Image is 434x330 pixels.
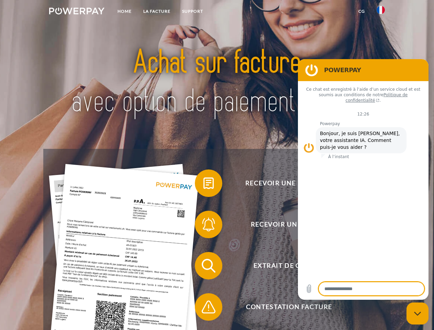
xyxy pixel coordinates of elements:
[200,257,217,274] img: qb_search.svg
[200,298,217,316] img: qb_warning.svg
[137,5,176,18] a: LA FACTURE
[353,5,371,18] a: CG
[195,169,374,197] button: Recevoir une facture ?
[66,33,368,132] img: title-powerpay_fr.svg
[205,293,373,321] span: Contestation Facture
[112,5,137,18] a: Home
[205,252,373,279] span: Extrait de compte
[298,59,429,300] iframe: Fenêtre de messagerie
[176,5,209,18] a: Support
[195,293,374,321] button: Contestation Facture
[195,211,374,238] button: Recevoir un rappel?
[200,216,217,233] img: qb_bell.svg
[200,175,217,192] img: qb_bill.svg
[407,302,429,324] iframe: Bouton de lancement de la fenêtre de messagerie, conversation en cours
[49,8,104,14] img: logo-powerpay-white.svg
[377,6,385,14] img: fr
[205,211,373,238] span: Recevoir un rappel?
[195,252,374,279] button: Extrait de compte
[205,169,373,197] span: Recevoir une facture ?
